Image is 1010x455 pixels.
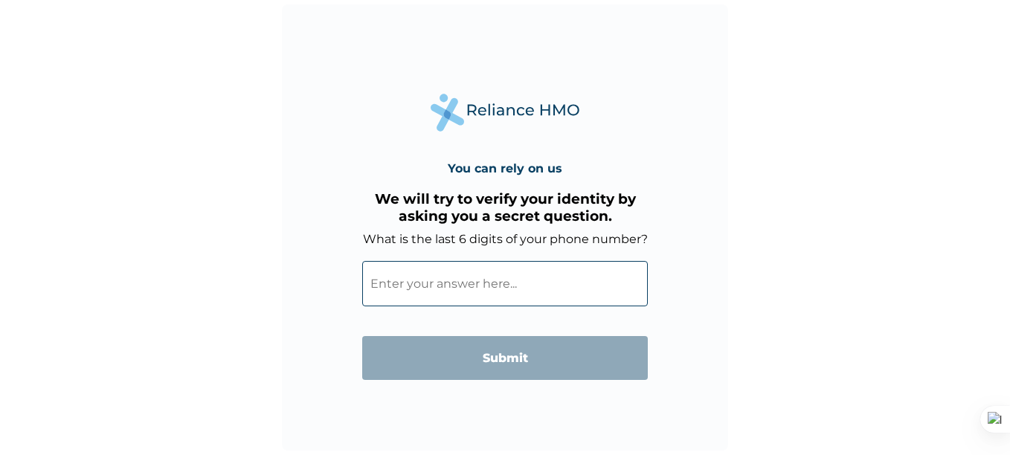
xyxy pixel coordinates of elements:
img: Reliance Health's Logo [431,94,579,132]
input: Enter your answer here... [362,261,648,306]
input: Submit [362,336,648,380]
label: What is the last 6 digits of your phone number? [363,232,648,246]
h4: You can rely on us [448,161,562,175]
h3: We will try to verify your identity by asking you a secret question. [362,190,648,225]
